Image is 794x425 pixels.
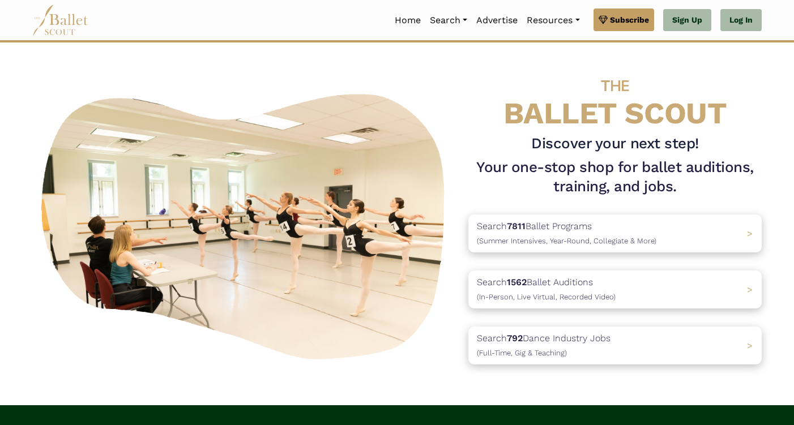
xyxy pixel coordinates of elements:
[468,158,762,196] h1: Your one-stop shop for ballet auditions, training, and jobs.
[507,221,526,231] b: 7811
[477,293,616,301] span: (In-Person, Live Virtual, Recorded Video)
[610,14,649,26] span: Subscribe
[594,8,654,31] a: Subscribe
[522,8,584,32] a: Resources
[747,340,753,351] span: >
[477,331,611,360] p: Search Dance Industry Jobs
[747,284,753,295] span: >
[663,9,711,32] a: Sign Up
[472,8,522,32] a: Advertise
[720,9,762,32] a: Log In
[468,65,762,130] h4: BALLET SCOUT
[390,8,425,32] a: Home
[425,8,472,32] a: Search
[477,275,616,304] p: Search Ballet Auditions
[477,349,567,357] span: (Full-Time, Gig & Teaching)
[32,81,459,366] img: A group of ballerinas talking to each other in a ballet studio
[477,219,656,248] p: Search Ballet Programs
[599,14,608,26] img: gem.svg
[601,76,629,95] span: THE
[468,134,762,153] h3: Discover your next step!
[468,327,762,364] a: Search792Dance Industry Jobs(Full-Time, Gig & Teaching) >
[468,214,762,252] a: Search7811Ballet Programs(Summer Intensives, Year-Round, Collegiate & More)>
[507,277,527,287] b: 1562
[477,237,656,245] span: (Summer Intensives, Year-Round, Collegiate & More)
[468,271,762,308] a: Search1562Ballet Auditions(In-Person, Live Virtual, Recorded Video) >
[747,228,753,239] span: >
[507,333,523,344] b: 792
